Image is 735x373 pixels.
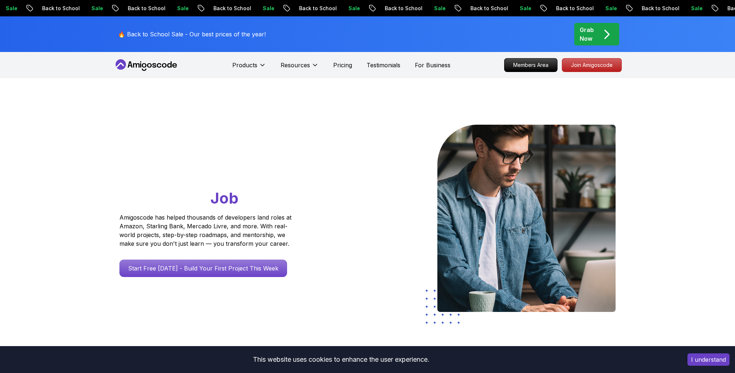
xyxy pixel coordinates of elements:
p: Sale [510,5,534,12]
button: Resources [281,61,319,75]
p: Sale [425,5,448,12]
p: Back to School [375,5,425,12]
a: Testimonials [367,61,400,69]
a: Pricing [333,61,352,69]
p: Sale [682,5,705,12]
p: Sale [339,5,362,12]
span: Job [211,189,238,207]
button: Products [232,61,266,75]
p: Back to School [290,5,339,12]
p: Back to School [461,5,510,12]
p: Back to School [204,5,253,12]
button: Accept cookies [687,353,730,366]
p: Sale [253,5,277,12]
p: Products [232,61,257,69]
p: Amigoscode has helped thousands of developers land roles at Amazon, Starling Bank, Mercado Livre,... [119,213,294,248]
p: 🔥 Back to School Sale - Our best prices of the year! [118,30,266,39]
a: Members Area [504,58,558,72]
a: Start Free [DATE] - Build Your First Project This Week [119,260,287,277]
h1: Go From Learning to Hired: Master Java, Spring Boot & Cloud Skills That Get You the [119,125,319,209]
a: For Business [415,61,450,69]
p: Back to School [547,5,596,12]
p: Sale [82,5,105,12]
p: Sale [168,5,191,12]
p: Grab Now [580,25,594,43]
p: Members Area [505,59,557,72]
img: hero [437,125,616,312]
p: Join Amigoscode [562,59,621,72]
p: Resources [281,61,310,69]
p: Back to School [33,5,82,12]
p: Back to School [118,5,168,12]
a: Join Amigoscode [562,58,622,72]
p: Back to School [632,5,682,12]
div: This website uses cookies to enhance the user experience. [5,352,677,368]
p: Sale [596,5,619,12]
